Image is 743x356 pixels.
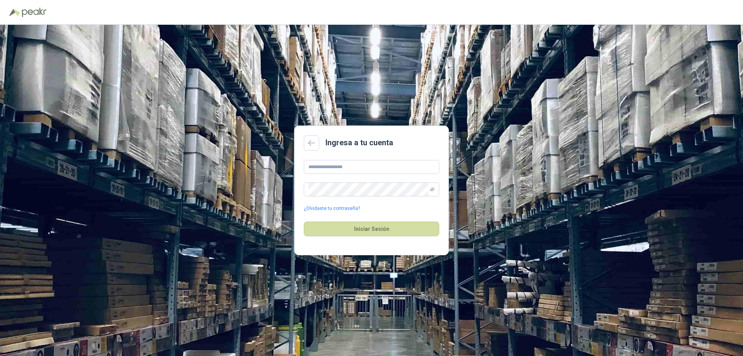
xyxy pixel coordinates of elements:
a: ¿Olvidaste tu contraseña? [304,205,360,212]
img: Peakr [22,8,46,17]
img: Logo [9,9,20,16]
h2: Ingresa a tu cuenta [325,137,393,149]
button: Iniciar Sesión [304,222,439,236]
span: eye-invisible [430,187,435,192]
